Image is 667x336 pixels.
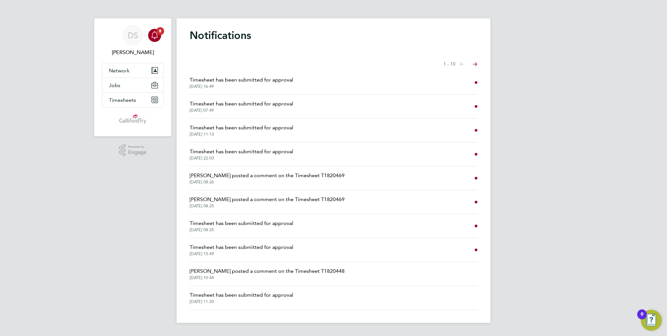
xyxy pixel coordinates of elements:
[190,243,293,251] span: Timesheet has been submitted for approval
[190,29,477,42] h1: Notifications
[190,172,345,185] a: [PERSON_NAME] posted a comment on the Timesheet T1820469[DATE] 08:26
[190,76,293,89] a: Timesheet has been submitted for approval[DATE] 16:49
[190,219,293,233] a: Timesheet has been submitted for approval[DATE] 08:25
[102,25,163,56] a: DS[PERSON_NAME]
[190,291,293,299] span: Timesheet has been submitted for approval
[190,100,293,108] span: Timesheet has been submitted for approval
[190,227,293,233] span: [DATE] 08:25
[190,267,345,280] a: [PERSON_NAME] posted a comment on the Timesheet T1820448[DATE] 10:44
[190,291,293,304] a: Timesheet has been submitted for approval[DATE] 11:20
[128,144,146,150] span: Powered by
[190,219,293,227] span: Timesheet has been submitted for approval
[156,27,164,35] span: 8
[102,63,163,78] button: Network
[443,61,455,67] span: 1 - 10
[190,267,345,275] span: [PERSON_NAME] posted a comment on the Timesheet T1820448
[190,172,345,179] span: [PERSON_NAME] posted a comment on the Timesheet T1820469
[190,179,345,185] span: [DATE] 08:26
[109,82,120,88] span: Jobs
[190,124,293,132] span: Timesheet has been submitted for approval
[190,299,293,304] span: [DATE] 11:20
[190,76,293,84] span: Timesheet has been submitted for approval
[443,58,477,71] nav: Select page of notifications list
[190,124,293,137] a: Timesheet has been submitted for approval[DATE] 11:13
[128,31,138,40] span: DS
[190,196,345,209] a: [PERSON_NAME] posted a comment on the Timesheet T1820469[DATE] 08:25
[190,108,293,113] span: [DATE] 07:49
[109,97,136,103] span: Timesheets
[641,314,643,323] div: 9
[102,78,163,92] button: Jobs
[190,84,293,89] span: [DATE] 16:49
[190,203,345,209] span: [DATE] 08:25
[190,132,293,137] span: [DATE] 11:13
[190,156,293,161] span: [DATE] 22:03
[102,93,163,107] button: Timesheets
[102,114,163,124] a: Go to home page
[119,144,147,157] a: Powered byEngage
[190,148,293,156] span: Timesheet has been submitted for approval
[119,114,146,124] img: gallifordtry-logo-retina.png
[109,67,129,74] span: Network
[641,310,662,331] button: Open Resource Center, 9 new notifications
[190,196,345,203] span: [PERSON_NAME] posted a comment on the Timesheet T1820469
[148,25,161,46] a: 8
[128,150,146,155] span: Engage
[190,148,293,161] a: Timesheet has been submitted for approval[DATE] 22:03
[190,275,345,280] span: [DATE] 10:44
[190,100,293,113] a: Timesheet has been submitted for approval[DATE] 07:49
[190,251,293,256] span: [DATE] 15:49
[94,18,171,136] nav: Main navigation
[102,48,163,56] span: David Shaw
[190,243,293,256] a: Timesheet has been submitted for approval[DATE] 15:49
